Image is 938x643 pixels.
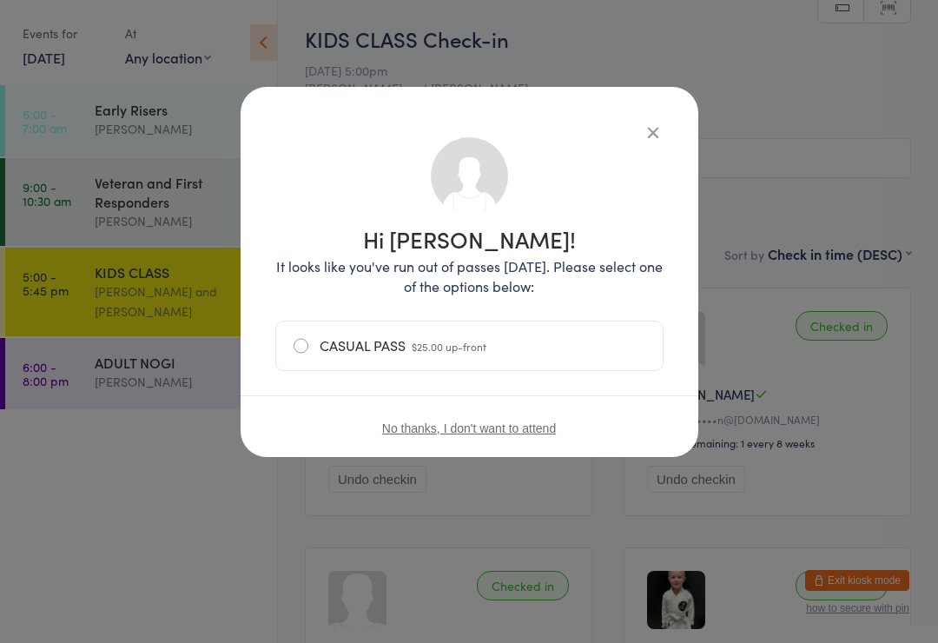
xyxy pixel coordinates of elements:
button: No thanks, I don't want to attend [382,421,556,435]
span: $25.00 up-front [412,339,486,354]
label: CASUAL PASS [294,321,645,370]
img: no_photo.png [429,136,510,216]
p: It looks like you've run out of passes [DATE]. Please select one of the options below: [275,256,664,296]
h1: Hi [PERSON_NAME]! [275,228,664,250]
